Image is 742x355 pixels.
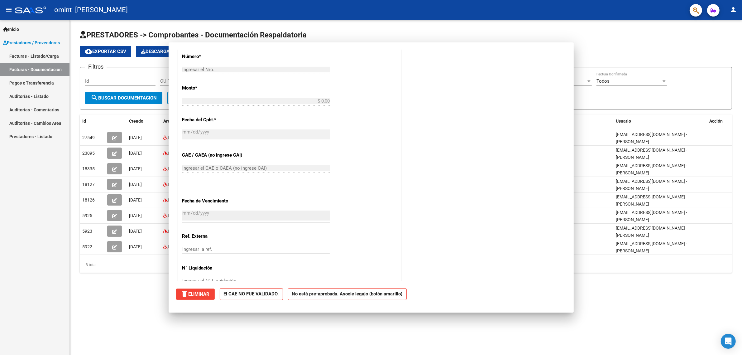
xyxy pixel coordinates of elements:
span: 5925 [82,213,92,218]
span: [DATE] [129,197,142,202]
p: N° Liquidación [182,265,247,272]
span: [DATE] [129,244,142,249]
span: [DATE] [129,213,142,218]
div: Open Intercom Messenger [721,334,736,349]
span: Area [163,119,173,124]
datatable-header-cell: Creado [127,114,161,128]
span: [EMAIL_ADDRESS][DOMAIN_NAME] - [PERSON_NAME] [616,163,687,175]
span: Prestadores / Proveedores [3,39,60,46]
span: Todos [596,78,610,84]
button: Eliminar [176,289,215,300]
span: 23095 [82,151,95,156]
p: Fecha del Cpbt. [182,116,247,124]
span: Integración [168,166,190,171]
span: Eliminar [181,291,210,297]
span: [EMAIL_ADDRESS][DOMAIN_NAME] - [PERSON_NAME] [616,226,687,238]
span: - omint [49,3,72,17]
span: 18126 [82,197,95,202]
span: [EMAIL_ADDRESS][DOMAIN_NAME] - [PERSON_NAME] [616,179,687,191]
span: Inicio [3,26,19,33]
h3: Filtros [85,62,107,71]
mat-icon: delete [181,290,189,298]
span: Integración [168,229,190,234]
span: Descarga Masiva [141,49,188,54]
p: Monto [182,85,247,92]
span: Creado [129,119,143,124]
span: - [PERSON_NAME] [72,3,128,17]
span: [DATE] [129,182,142,187]
span: [DATE] [129,166,142,171]
mat-icon: cloud_download [85,47,92,55]
strong: El CAE NO FUE VALIDADO. [220,288,283,300]
span: [EMAIL_ADDRESS][DOMAIN_NAME] - [PERSON_NAME] [616,241,687,253]
span: 5923 [82,229,92,234]
datatable-header-cell: Id [80,114,105,128]
p: Ref. Externa [182,233,247,240]
span: 18335 [82,166,95,171]
span: [EMAIL_ADDRESS][DOMAIN_NAME] - [PERSON_NAME] [616,194,687,207]
div: 8 total [80,257,732,273]
mat-icon: menu [5,6,12,13]
span: [DATE] [129,229,142,234]
span: Exportar CSV [85,49,126,54]
datatable-header-cell: Acción [707,114,738,128]
strong: No está pre-aprobada. Asocie legajo (botón amarillo) [288,288,407,300]
span: Integración [168,197,190,202]
span: Usuario [616,119,631,124]
app-download-masive: Descarga masiva de comprobantes (adjuntos) [136,46,193,57]
span: Integración [168,135,190,140]
span: 27549 [82,135,95,140]
span: [EMAIL_ADDRESS][DOMAIN_NAME] - [PERSON_NAME] [616,148,687,160]
datatable-header-cell: Area [161,114,220,128]
span: 5922 [82,244,92,249]
mat-icon: search [91,94,98,101]
mat-icon: person [730,6,737,13]
p: Número [182,53,247,60]
span: [EMAIL_ADDRESS][DOMAIN_NAME] - [PERSON_NAME] [616,132,687,144]
span: Integración [168,213,190,218]
datatable-header-cell: Usuario [613,114,707,128]
p: Fecha de Vencimiento [182,197,247,205]
span: PRESTADORES -> Comprobantes - Documentación Respaldatoria [80,31,307,39]
span: [DATE] [129,151,142,156]
span: [EMAIL_ADDRESS][DOMAIN_NAME] - [PERSON_NAME] [616,210,687,222]
span: Id [82,119,86,124]
span: Integración [168,151,190,156]
span: Acción [709,119,723,124]
p: CAE / CAEA (no ingrese CAI) [182,152,247,159]
span: 18127 [82,182,95,187]
span: Buscar Documentacion [91,95,157,101]
span: Integración [168,182,190,187]
span: Integración [168,244,190,249]
span: [DATE] [129,135,142,140]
